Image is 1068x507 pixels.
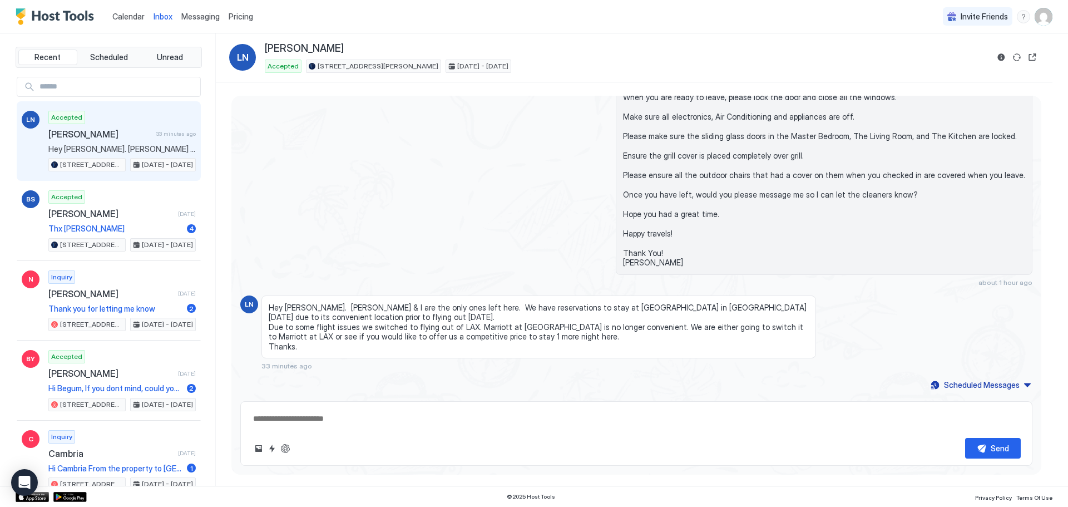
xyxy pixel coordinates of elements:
span: [PERSON_NAME] [48,368,174,379]
span: Terms Of Use [1016,494,1052,501]
span: [PERSON_NAME] [48,208,174,219]
a: Messaging [181,11,220,22]
a: App Store [16,492,49,502]
span: [PERSON_NAME] [48,288,174,299]
button: ChatGPT Auto Reply [279,442,292,455]
span: [STREET_ADDRESS][PERSON_NAME] [60,319,123,329]
span: LN [237,51,249,64]
span: Accepted [51,352,82,362]
span: Accepted [51,192,82,202]
span: Hi Begum, If you dont mind, could you write us a review? Reviews are very important to us and hel... [48,383,182,393]
span: [DATE] - [DATE] [142,479,193,489]
span: [STREET_ADDRESS][PERSON_NAME] [318,61,438,71]
span: Invite Friends [961,12,1008,22]
span: Cambria [48,448,174,459]
button: Send [965,438,1021,459]
span: 1 [190,464,193,472]
span: 2 [189,384,194,392]
button: Reservation information [995,51,1008,64]
span: [STREET_ADDRESS][PERSON_NAME] [60,479,123,489]
span: [DATE] - [DATE] [142,160,193,170]
span: [DATE] - [DATE] [142,240,193,250]
a: Host Tools Logo [16,8,99,25]
span: [PERSON_NAME] [265,42,344,55]
span: LN [245,299,254,309]
a: Terms Of Use [1016,491,1052,503]
div: Send [991,442,1009,454]
span: Scheduled [90,52,128,62]
span: Hi [PERSON_NAME], Just a reminder that your check-out is [DATE] at 11AM. Please leave the sheets ... [623,14,1025,268]
span: [DATE] [178,370,196,377]
span: BY [26,354,35,364]
span: Inbox [154,12,172,21]
span: [STREET_ADDRESS][PERSON_NAME] [60,240,123,250]
a: Calendar [112,11,145,22]
button: Quick reply [265,442,279,455]
div: User profile [1035,8,1052,26]
span: [DATE] - [DATE] [142,319,193,329]
span: Recent [34,52,61,62]
span: C [28,434,33,444]
span: Messaging [181,12,220,21]
span: Pricing [229,12,253,22]
a: Google Play Store [53,492,87,502]
div: Open Intercom Messenger [11,469,38,496]
span: Hey [PERSON_NAME]. [PERSON_NAME] & I are the only ones left here. We have reservations to stay at... [48,144,196,154]
span: Privacy Policy [975,494,1012,501]
span: Hey [PERSON_NAME]. [PERSON_NAME] & I are the only ones left here. We have reservations to stay at... [269,303,809,352]
span: [DATE] - [DATE] [457,61,508,71]
span: Accepted [268,61,299,71]
button: Unread [140,50,199,65]
button: Open reservation [1026,51,1039,64]
span: about 1 hour ago [978,278,1032,287]
div: Scheduled Messages [944,379,1020,391]
a: Inbox [154,11,172,22]
span: Inquiry [51,272,72,282]
span: © 2025 Host Tools [507,493,555,500]
span: Hi Cambria From the property to [GEOGRAPHIC_DATA] - 10.3 miles From the property to [GEOGRAPHIC_D... [48,464,182,474]
button: Upload image [252,442,265,455]
span: BS [26,194,35,204]
span: N [28,274,33,284]
div: menu [1017,10,1030,23]
button: Sync reservation [1010,51,1023,64]
span: Inquiry [51,432,72,442]
span: [DATE] [178,450,196,457]
span: [STREET_ADDRESS][PERSON_NAME] [60,400,123,410]
button: Scheduled [80,50,139,65]
span: [PERSON_NAME] [48,129,152,140]
span: [STREET_ADDRESS][PERSON_NAME] [60,160,123,170]
span: 4 [189,224,194,233]
input: Input Field [35,77,200,96]
a: Privacy Policy [975,491,1012,503]
span: Thank you for letting me know [48,304,182,314]
span: [DATE] - [DATE] [142,400,193,410]
span: 33 minutes ago [261,362,312,370]
span: 2 [189,304,194,313]
span: Unread [157,52,183,62]
div: tab-group [16,47,202,68]
button: Scheduled Messages [929,377,1032,392]
span: Calendar [112,12,145,21]
span: 33 minutes ago [156,130,196,137]
span: LN [26,115,35,125]
span: Accepted [51,112,82,122]
button: Recent [18,50,77,65]
span: [DATE] [178,290,196,297]
span: Thx [PERSON_NAME] [48,224,182,234]
span: [DATE] [178,210,196,218]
